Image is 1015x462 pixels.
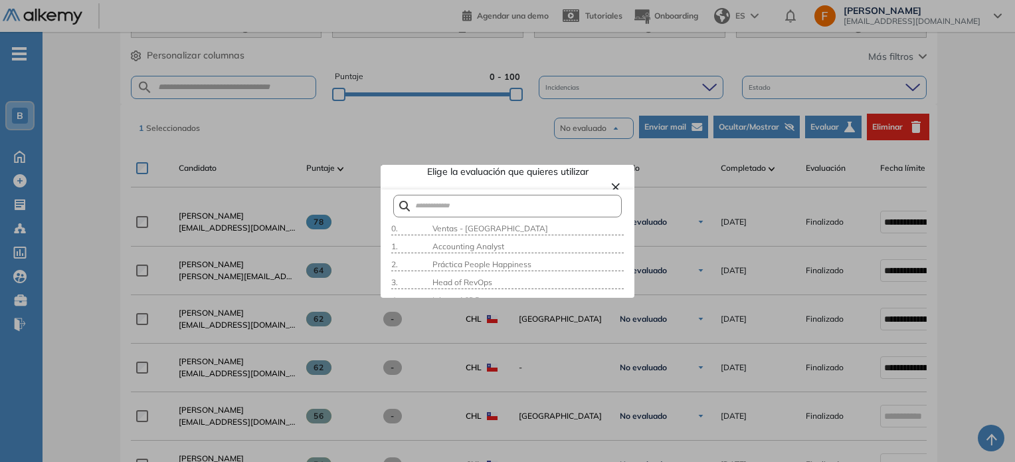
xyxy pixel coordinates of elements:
[610,178,621,194] button: ×
[777,308,1015,462] iframe: Chat Widget
[386,241,629,253] button: 1.Accounting Analyst
[386,277,629,289] button: 3.Head of RevOps
[391,259,430,271] div: 2 .
[430,259,531,269] span: Práctica People Happiness
[391,241,430,253] div: 1 .
[430,241,504,251] span: Accounting Analyst
[391,223,430,235] div: 0 .
[386,294,629,307] button: 4.Inbound SDR
[386,223,629,235] button: 0.Ventas - [GEOGRAPHIC_DATA]
[430,295,480,305] span: Inbound SDR
[386,259,629,271] button: 2.Práctica People Happiness
[391,277,430,289] div: 3 .
[413,165,602,179] span: Elige la evaluación que quieres utilizar
[391,294,430,306] div: 4 .
[777,308,1015,462] div: Widget de chat
[430,223,548,233] span: Ventas - [GEOGRAPHIC_DATA]
[430,277,492,287] span: Head of RevOps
